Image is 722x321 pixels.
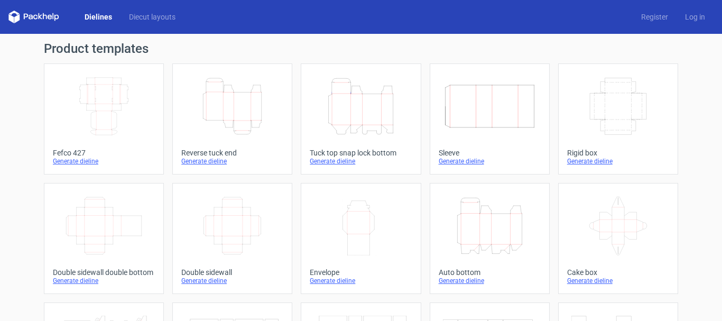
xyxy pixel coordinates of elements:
div: Generate dieline [310,157,412,166]
a: EnvelopeGenerate dieline [301,183,421,294]
div: Tuck top snap lock bottom [310,149,412,157]
div: Sleeve [439,149,541,157]
a: Auto bottomGenerate dieline [430,183,550,294]
div: Generate dieline [53,277,155,285]
a: Log in [677,12,714,22]
a: Tuck top snap lock bottomGenerate dieline [301,63,421,175]
div: Generate dieline [53,157,155,166]
div: Envelope [310,268,412,277]
a: Reverse tuck endGenerate dieline [172,63,292,175]
div: Generate dieline [310,277,412,285]
a: Fefco 427Generate dieline [44,63,164,175]
div: Double sidewall double bottom [53,268,155,277]
a: Diecut layouts [121,12,184,22]
div: Fefco 427 [53,149,155,157]
div: Rigid box [567,149,669,157]
div: Generate dieline [181,157,283,166]
div: Generate dieline [567,157,669,166]
a: Dielines [76,12,121,22]
h1: Product templates [44,42,678,55]
div: Generate dieline [181,277,283,285]
div: Auto bottom [439,268,541,277]
a: Rigid boxGenerate dieline [558,63,678,175]
div: Generate dieline [439,157,541,166]
div: Double sidewall [181,268,283,277]
div: Cake box [567,268,669,277]
a: SleeveGenerate dieline [430,63,550,175]
a: Double sidewallGenerate dieline [172,183,292,294]
a: Cake boxGenerate dieline [558,183,678,294]
a: Double sidewall double bottomGenerate dieline [44,183,164,294]
div: Generate dieline [439,277,541,285]
div: Generate dieline [567,277,669,285]
div: Reverse tuck end [181,149,283,157]
a: Register [633,12,677,22]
